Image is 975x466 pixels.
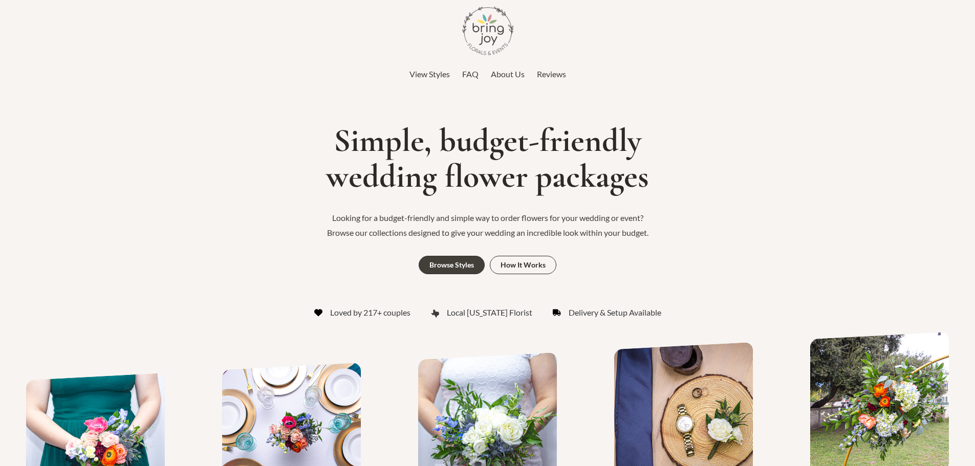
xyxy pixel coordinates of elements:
span: FAQ [462,69,479,79]
div: How It Works [501,261,546,269]
a: How It Works [490,256,556,274]
a: About Us [491,66,525,82]
p: Looking for a budget-friendly and simple way to order flowers for your wedding or event? Browse o... [319,210,657,240]
span: View Styles [409,69,450,79]
div: Browse Styles [429,261,474,269]
span: Delivery & Setup Available [569,305,661,320]
span: Reviews [537,69,566,79]
a: FAQ [462,66,479,82]
h1: Simple, budget-friendly wedding flower packages [5,123,970,195]
span: About Us [491,69,525,79]
span: Loved by 217+ couples [330,305,410,320]
a: Reviews [537,66,566,82]
span: Local [US_STATE] Florist [447,305,532,320]
nav: Top Header Menu [181,66,795,82]
a: View Styles [409,66,450,82]
a: Browse Styles [419,256,485,274]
